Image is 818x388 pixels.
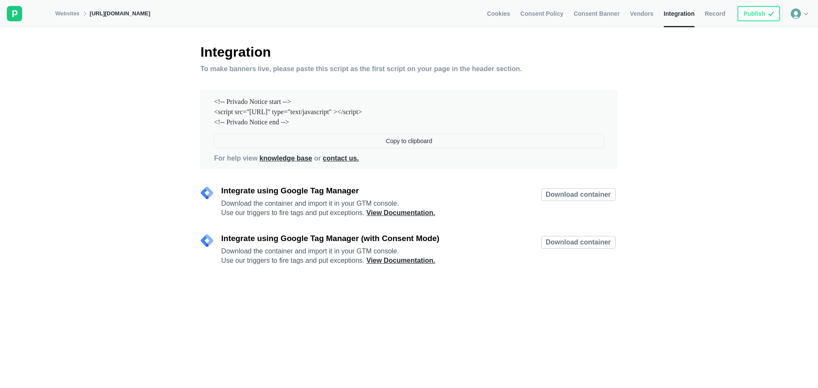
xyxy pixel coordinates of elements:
[541,188,616,201] a: Download container
[487,10,510,17] span: Cookies
[221,234,472,243] h3: Integrate using Google Tag Manager (with Consent Mode)
[221,200,472,207] p: Download the container and import it in your GTM console.
[214,97,604,127] div: <!-- Privado Notice start --> <script src="[URL]" type="text/javascript" ></script> <!-- Privado ...
[743,10,765,17] div: Publish
[737,6,780,21] button: Publishicon
[221,186,472,195] h3: Integrate using Google Tag Manager
[541,236,616,249] a: Download container
[200,65,617,73] p: To make banners live, please paste this script as the first script on your page in the header sec...
[214,134,604,148] button: Copy to clipboard
[735,4,782,23] div: All banners are integrated and published on website.
[221,209,472,217] p: Use our triggers to fire tags and put exceptions.
[386,137,432,145] div: Copy to clipboard
[768,10,774,17] img: icon
[520,10,563,17] span: Consent Policy
[214,155,604,162] p: For help view or
[259,155,312,162] a: knowledge base
[221,257,472,264] p: Use our triggers to fire tags and put exceptions.
[221,247,472,255] p: Download the container and import it in your GTM console.
[366,257,435,264] a: View Documentation.
[200,44,617,60] h1: Integration
[323,155,359,162] a: contact us.
[630,10,654,17] span: Vendors
[366,209,435,216] a: View Documentation.
[55,10,80,17] a: Websites
[573,10,619,17] span: Consent Banner
[705,10,725,17] span: Record
[664,10,694,17] span: Integration
[90,10,150,17] div: [URL][DOMAIN_NAME]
